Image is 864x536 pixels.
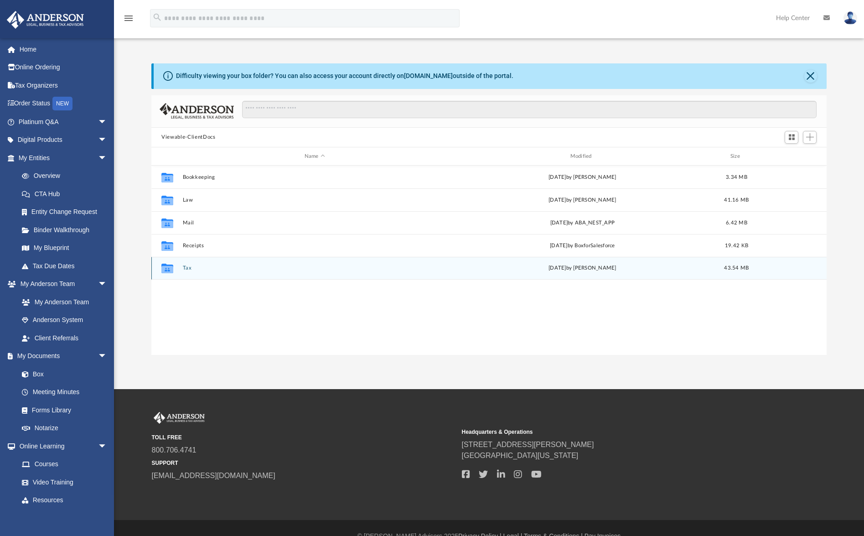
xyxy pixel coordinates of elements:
i: search [152,12,162,22]
button: Close [804,70,817,83]
a: Forms Library [13,401,112,419]
a: Home [6,40,121,58]
span: arrow_drop_down [98,347,116,366]
span: 3.34 MB [726,175,747,180]
small: Headquarters & Operations [462,428,766,436]
div: [DATE] by ABA_NEST_APP [450,219,714,227]
a: Overview [13,167,121,185]
a: Binder Walkthrough [13,221,121,239]
a: Meeting Minutes [13,383,116,401]
a: [GEOGRAPHIC_DATA][US_STATE] [462,452,579,459]
a: Tax Due Dates [13,257,121,275]
button: Add [803,131,817,144]
a: Online Ordering [6,58,121,77]
span: 43.54 MB [724,266,749,271]
div: NEW [52,97,72,110]
button: Viewable-ClientDocs [161,133,215,141]
input: Search files and folders [242,101,817,118]
span: arrow_drop_down [98,437,116,456]
img: Anderson Advisors Platinum Portal [152,412,207,424]
div: id [155,152,178,161]
a: Anderson System [13,311,116,329]
span: 19.42 KB [725,243,748,248]
span: arrow_drop_down [98,113,116,131]
div: id [759,152,823,161]
button: Receipts [183,243,447,249]
span: arrow_drop_down [98,131,116,150]
span: arrow_drop_down [98,275,116,294]
a: My Blueprint [13,239,116,257]
button: Mail [183,220,447,226]
a: Video Training [13,473,112,491]
a: My Anderson Teamarrow_drop_down [6,275,116,293]
button: Switch to Grid View [785,131,798,144]
a: CTA Hub [13,185,121,203]
div: [DATE] by [PERSON_NAME] [450,196,714,204]
div: grid [151,166,827,354]
a: Entity Change Request [13,203,121,221]
a: Order StatusNEW [6,94,121,113]
a: 800.706.4741 [152,446,197,454]
div: [DATE] by [PERSON_NAME] [450,173,714,182]
small: SUPPORT [152,459,455,467]
span: arrow_drop_down [98,149,116,167]
button: Tax [183,265,447,271]
img: User Pic [843,11,857,25]
a: My Documentsarrow_drop_down [6,347,116,365]
div: Difficulty viewing your box folder? You can also access your account directly on outside of the p... [176,71,513,81]
button: Law [183,197,447,203]
a: My Entitiesarrow_drop_down [6,149,121,167]
a: Platinum Q&Aarrow_drop_down [6,113,121,131]
a: [EMAIL_ADDRESS][DOMAIN_NAME] [152,472,275,479]
a: [DOMAIN_NAME] [404,72,453,79]
a: Resources [13,491,116,510]
span: 6.42 MB [726,220,747,225]
div: [DATE] by BoxforSalesforce [450,242,714,250]
a: My Anderson Team [13,293,112,311]
div: Name [182,152,446,161]
a: menu [123,17,134,24]
button: Bookkeeping [183,174,447,180]
a: Box [13,365,112,383]
a: Client Referrals [13,329,116,347]
a: Online Learningarrow_drop_down [6,437,116,455]
div: [DATE] by [PERSON_NAME] [450,265,714,273]
a: Notarize [13,419,116,437]
img: Anderson Advisors Platinum Portal [4,11,87,29]
a: [STREET_ADDRESS][PERSON_NAME] [462,441,594,448]
a: Courses [13,455,116,474]
small: TOLL FREE [152,433,455,442]
div: Size [719,152,755,161]
div: Modified [450,152,714,161]
a: Digital Productsarrow_drop_down [6,131,121,149]
a: Tax Organizers [6,76,121,94]
i: menu [123,13,134,24]
span: 41.16 MB [724,198,749,203]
